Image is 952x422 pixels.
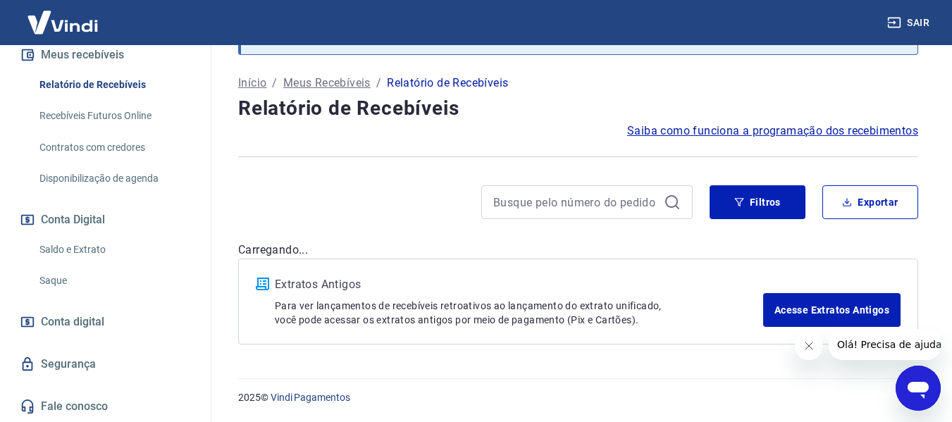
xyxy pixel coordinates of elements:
button: Sair [884,10,935,36]
a: Recebíveis Futuros Online [34,101,194,130]
a: Disponibilização de agenda [34,164,194,193]
iframe: Mensagem da empresa [829,329,941,360]
button: Filtros [710,185,805,219]
a: Saiba como funciona a programação dos recebimentos [627,123,918,139]
p: Extratos Antigos [275,276,763,293]
iframe: Botão para abrir a janela de mensagens [896,366,941,411]
p: Relatório de Recebíveis [387,75,508,92]
button: Conta Digital [17,204,194,235]
a: Acesse Extratos Antigos [763,293,901,327]
a: Meus Recebíveis [283,75,371,92]
a: Saque [34,266,194,295]
img: ícone [256,278,269,290]
a: Conta digital [17,306,194,337]
span: Olá! Precisa de ajuda? [8,10,118,21]
img: Vindi [17,1,109,44]
a: Vindi Pagamentos [271,392,350,403]
p: Carregando... [238,242,918,259]
a: Contratos com credores [34,133,194,162]
h4: Relatório de Recebíveis [238,94,918,123]
button: Exportar [822,185,918,219]
p: / [272,75,277,92]
p: Para ver lançamentos de recebíveis retroativos ao lançamento do extrato unificado, você pode aces... [275,299,763,327]
input: Busque pelo número do pedido [493,192,658,213]
p: 2025 © [238,390,918,405]
a: Relatório de Recebíveis [34,70,194,99]
span: Conta digital [41,312,104,332]
button: Meus recebíveis [17,39,194,70]
a: Fale conosco [17,391,194,422]
a: Segurança [17,349,194,380]
iframe: Fechar mensagem [795,332,823,360]
a: Saldo e Extrato [34,235,194,264]
a: Início [238,75,266,92]
p: / [376,75,381,92]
